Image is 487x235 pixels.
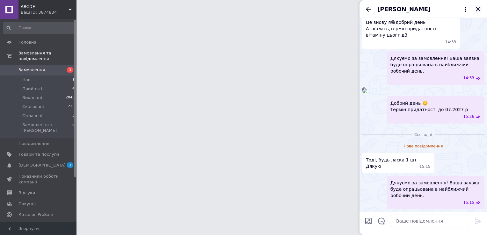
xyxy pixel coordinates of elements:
span: Добрий день ☺️ Термін придатності до 07.2027 р [390,100,468,113]
button: Відкрити шаблони відповідей [377,217,386,225]
span: Дякуємо за замовлення! Ваша заявка буде опрацьована в найближчий робочий день. [390,55,481,74]
span: [DEMOGRAPHIC_DATA] [18,162,66,168]
span: 4 [72,86,75,92]
span: 15:15 12.10.2025 [463,200,474,205]
span: 1 [67,67,73,73]
span: Каталог ProSale [18,212,53,217]
span: Скасовані [22,104,44,110]
span: Дякуємо за замовлення! Ваша заявка буде опрацьована в найближчий робочий день. [390,180,481,199]
span: Нові [22,77,32,83]
span: 1 [67,162,73,168]
span: ABCDE [21,4,69,10]
span: Відгуки [18,190,35,196]
span: Покупці [18,201,36,207]
div: 12.10.2025 [362,131,484,138]
img: a91c6dc0-60b8-4692-bf42-484c8462d43f_w500_h500 [362,88,367,93]
span: Товари та послуги [18,152,59,157]
span: 0 [72,122,75,133]
span: 3 [72,113,75,119]
span: 14:33 11.10.2025 [463,75,474,81]
span: Виконані [22,95,42,101]
span: Замовлення [18,67,45,73]
span: Головна [18,39,36,45]
span: 2843 [66,95,75,101]
span: Замовлення з [PERSON_NAME] [22,122,72,133]
span: Тоді, будь ласка 1 шт Дякую [366,157,417,169]
span: Замовлення та повідомлення [18,50,76,62]
span: 223 [68,104,75,110]
span: Прийняті [22,86,42,92]
span: Оплачені [22,113,42,119]
input: Пошук [3,22,75,34]
span: Нове повідомлення [401,144,446,149]
span: Повідомлення [18,141,49,146]
span: 14:33 11.10.2025 [445,39,456,45]
span: Сьогодні [412,132,435,138]
span: Це знову я😅добрий день А скажіть,термін придатності вітаміну цьогт д3 [366,19,456,38]
span: 1 [72,77,75,83]
button: [PERSON_NAME] [377,5,469,13]
span: 15:26 11.10.2025 [463,114,474,119]
span: Показники роботи компанії [18,174,59,185]
button: Закрити [474,5,482,13]
button: Назад [365,5,372,13]
span: 15:15 12.10.2025 [419,164,431,169]
span: [PERSON_NAME] [377,5,431,13]
div: Ваш ID: 3874834 [21,10,76,15]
